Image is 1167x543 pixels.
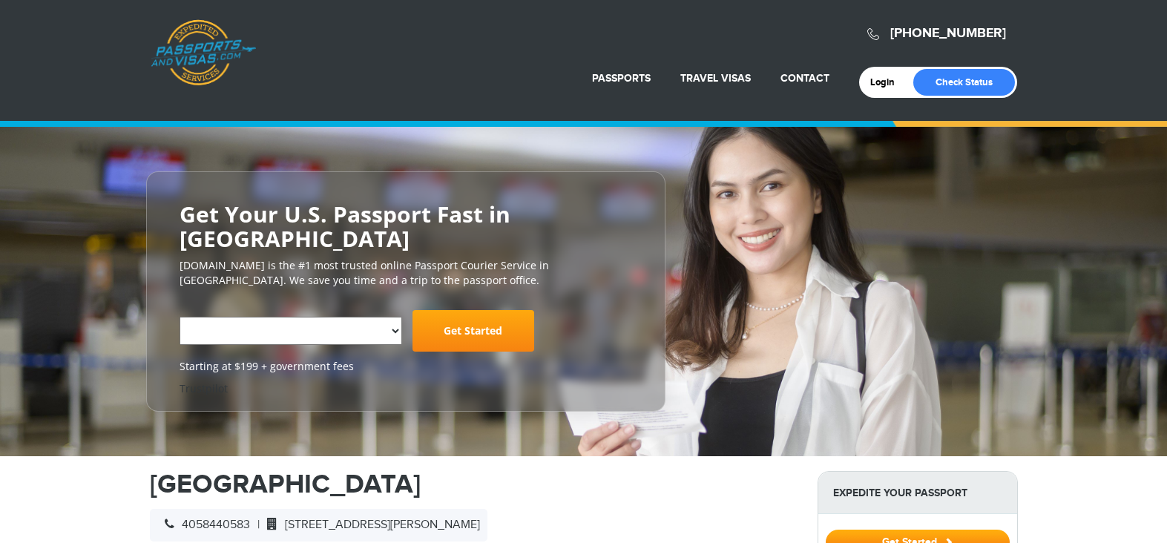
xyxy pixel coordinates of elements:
[180,202,632,251] h2: Get Your U.S. Passport Fast in [GEOGRAPHIC_DATA]
[890,25,1006,42] a: [PHONE_NUMBER]
[780,72,829,85] a: Contact
[870,76,905,88] a: Login
[818,472,1017,514] strong: Expedite Your Passport
[180,359,632,374] span: Starting at $199 + government fees
[260,518,480,532] span: [STREET_ADDRESS][PERSON_NAME]
[150,509,487,542] div: |
[913,69,1015,96] a: Check Status
[150,471,795,498] h1: [GEOGRAPHIC_DATA]
[180,258,632,288] p: [DOMAIN_NAME] is the #1 most trusted online Passport Courier Service in [GEOGRAPHIC_DATA]. We sav...
[680,72,751,85] a: Travel Visas
[592,72,651,85] a: Passports
[157,518,250,532] span: 4058440583
[151,19,256,86] a: Passports & [DOMAIN_NAME]
[180,381,228,395] a: Trustpilot
[412,310,534,352] a: Get Started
